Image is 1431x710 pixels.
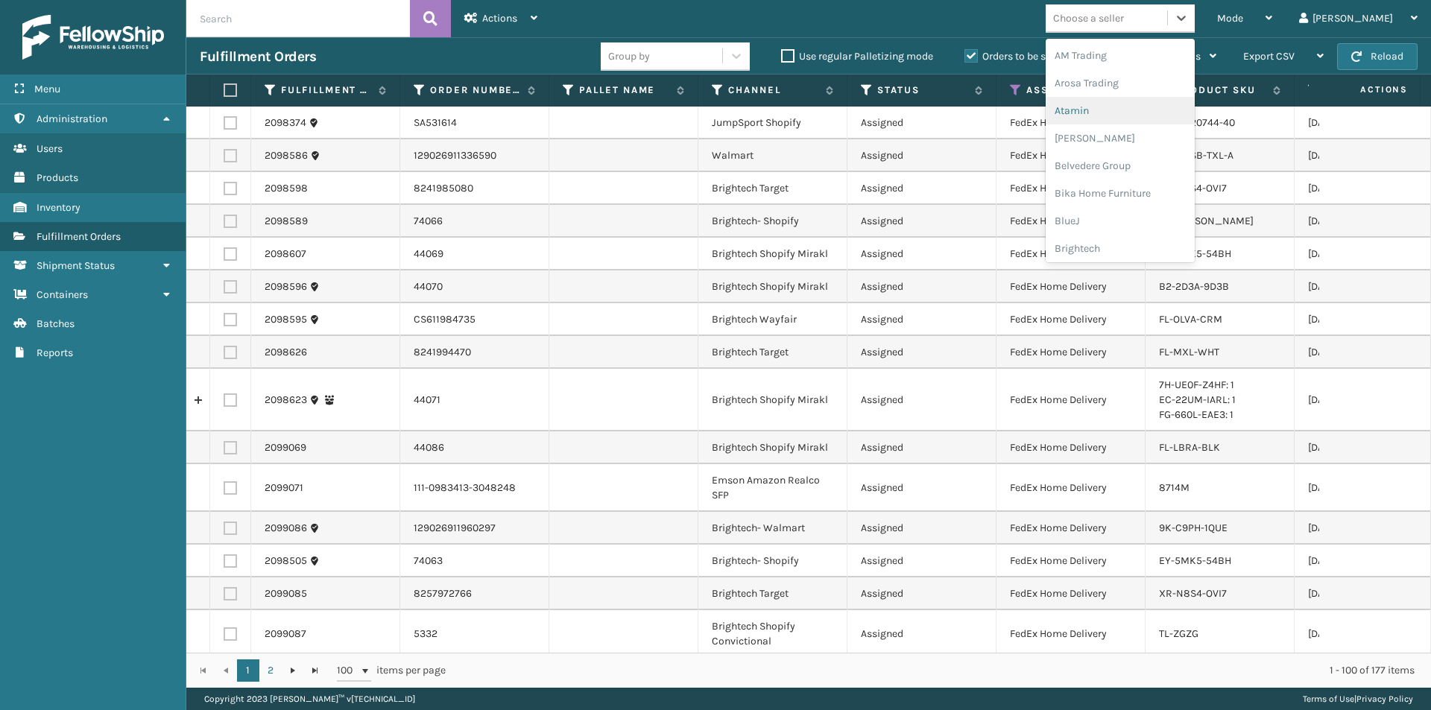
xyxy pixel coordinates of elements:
[698,107,847,139] td: JumpSport Shopify
[1175,83,1266,97] label: Product SKU
[37,171,78,184] span: Products
[1159,247,1231,260] a: EY-5MK5-54BH
[847,577,996,610] td: Assigned
[847,107,996,139] td: Assigned
[996,577,1146,610] td: FedEx Home Delivery
[1159,280,1229,293] a: B2-2D3A-9D3B
[400,464,549,512] td: 111-0983413-3048248
[1159,215,1254,227] a: FL-[PERSON_NAME]
[265,586,307,601] a: 2099085
[996,270,1146,303] td: FedEx Home Delivery
[847,303,996,336] td: Assigned
[847,464,996,512] td: Assigned
[1159,393,1236,406] a: EC-22UM-IARL: 1
[482,12,517,25] span: Actions
[265,115,306,130] a: 2098374
[400,172,549,205] td: 8241985080
[1243,50,1295,63] span: Export CSV
[1046,124,1195,152] div: [PERSON_NAME]
[996,205,1146,238] td: FedEx Home Delivery
[1046,180,1195,207] div: Bika Home Furniture
[996,369,1146,431] td: FedEx Home Delivery
[265,521,307,536] a: 2099086
[847,610,996,658] td: Assigned
[847,238,996,270] td: Assigned
[1313,77,1417,102] span: Actions
[37,259,115,272] span: Shipment Status
[265,345,307,360] a: 2098626
[37,288,88,301] span: Containers
[1303,688,1413,710] div: |
[1159,346,1219,358] a: FL-MXL-WHT
[265,181,308,196] a: 2098598
[400,238,549,270] td: 44069
[996,336,1146,369] td: FedEx Home Delivery
[337,663,359,678] span: 100
[698,431,847,464] td: Brightech Shopify Mirakl
[847,172,996,205] td: Assigned
[309,665,321,676] span: Go to the last page
[698,172,847,205] td: Brightech Target
[1337,43,1418,70] button: Reload
[1159,522,1228,534] a: 9K-C9PH-1QUE
[996,431,1146,464] td: FedEx Home Delivery
[1046,235,1195,262] div: Brightech
[1159,587,1227,600] a: XR-N8S4-OVI7
[400,610,549,658] td: 5332
[265,279,307,294] a: 2098596
[1046,207,1195,235] div: BlueJ
[1053,10,1124,26] div: Choose a seller
[996,107,1146,139] td: FedEx Home Delivery
[1046,152,1195,180] div: Belvedere Group
[698,238,847,270] td: Brightech Shopify Mirakl
[698,369,847,431] td: Brightech Shopify Mirakl
[265,554,307,568] a: 2098505
[1026,83,1116,97] label: Assigned Carrier Service
[1159,408,1233,421] a: FG-660L-EAE3: 1
[1159,627,1198,640] a: TL-ZGZG
[847,205,996,238] td: Assigned
[1159,149,1233,162] a: MIL-TFSB-TXL-A
[430,83,520,97] label: Order Number
[996,545,1146,577] td: FedEx Home Delivery
[698,205,847,238] td: Brightech- Shopify
[259,659,282,682] a: 2
[265,440,306,455] a: 2099069
[400,205,549,238] td: 74066
[400,270,549,303] td: 44070
[1046,97,1195,124] div: Atamin
[37,317,75,330] span: Batches
[698,303,847,336] td: Brightech Wayfair
[400,512,549,545] td: 129026911960297
[400,107,549,139] td: SA531614
[400,577,549,610] td: 8257972766
[847,369,996,431] td: Assigned
[698,464,847,512] td: Emson Amazon Realco SFP
[1159,378,1234,391] a: 7H-UE0F-Z4HF: 1
[1159,554,1231,567] a: EY-5MK5-54BH
[847,270,996,303] td: Assigned
[996,610,1146,658] td: FedEx Home Delivery
[698,610,847,658] td: Brightech Shopify Convictional
[728,83,818,97] label: Channel
[964,50,1109,63] label: Orders to be shipped [DATE]
[877,83,967,97] label: Status
[265,247,306,262] a: 2098607
[281,83,371,97] label: Fulfillment Order Id
[265,627,306,641] a: 2099087
[237,659,259,682] a: 1
[996,464,1146,512] td: FedEx Home Delivery
[37,142,63,155] span: Users
[265,214,308,229] a: 2098589
[579,83,669,97] label: Pallet Name
[265,393,307,408] a: 2098623
[996,303,1146,336] td: FedEx Home Delivery
[1046,42,1195,69] div: AM Trading
[22,15,164,60] img: logo
[996,172,1146,205] td: FedEx Home Delivery
[1356,694,1413,704] a: Privacy Policy
[265,481,303,495] a: 2099071
[1159,313,1222,326] a: FL-OLVA-CRM
[781,50,933,63] label: Use regular Palletizing mode
[37,112,107,125] span: Administration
